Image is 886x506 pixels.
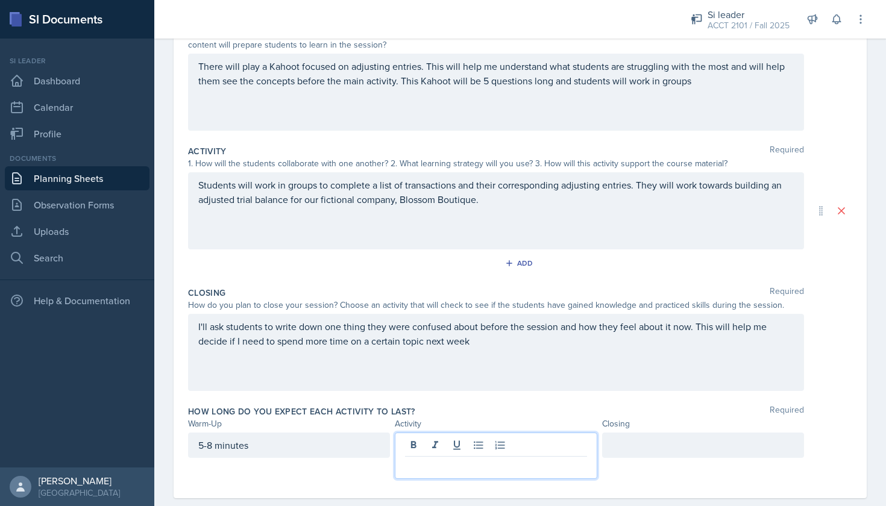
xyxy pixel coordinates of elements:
[708,7,790,22] div: Si leader
[770,287,804,299] span: Required
[708,19,790,32] div: ACCT 2101 / Fall 2025
[5,122,149,146] a: Profile
[5,193,149,217] a: Observation Forms
[198,59,794,88] p: There will play a Kahoot focused on adjusting entries. This will help me understand what students...
[39,475,120,487] div: [PERSON_NAME]
[770,145,804,157] span: Required
[395,417,597,430] div: Activity
[770,405,804,417] span: Required
[188,405,415,417] label: How long do you expect each activity to last?
[5,95,149,119] a: Calendar
[5,289,149,313] div: Help & Documentation
[5,55,149,66] div: Si leader
[5,153,149,164] div: Documents
[5,219,149,243] a: Uploads
[188,417,390,430] div: Warm-Up
[188,157,804,170] div: 1. How will the students collaborate with one another? 2. What learning strategy will you use? 3....
[188,299,804,311] div: How do you plan to close your session? Choose an activity that will check to see if the students ...
[507,258,533,268] div: Add
[5,246,149,270] a: Search
[188,145,227,157] label: Activity
[602,417,804,430] div: Closing
[501,254,540,272] button: Add
[198,438,380,452] p: 5-8 minutes
[188,287,225,299] label: Closing
[5,166,149,190] a: Planning Sheets
[5,69,149,93] a: Dashboard
[198,178,794,207] p: Students will work in groups to complete a list of transactions and their corresponding adjusting...
[188,26,804,51] div: How do you plan to open your session? What icebreaker will you facilitate to help build community...
[39,487,120,499] div: [GEOGRAPHIC_DATA]
[198,319,794,348] p: I'll ask students to write down one thing they were confused about before the session and how the...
